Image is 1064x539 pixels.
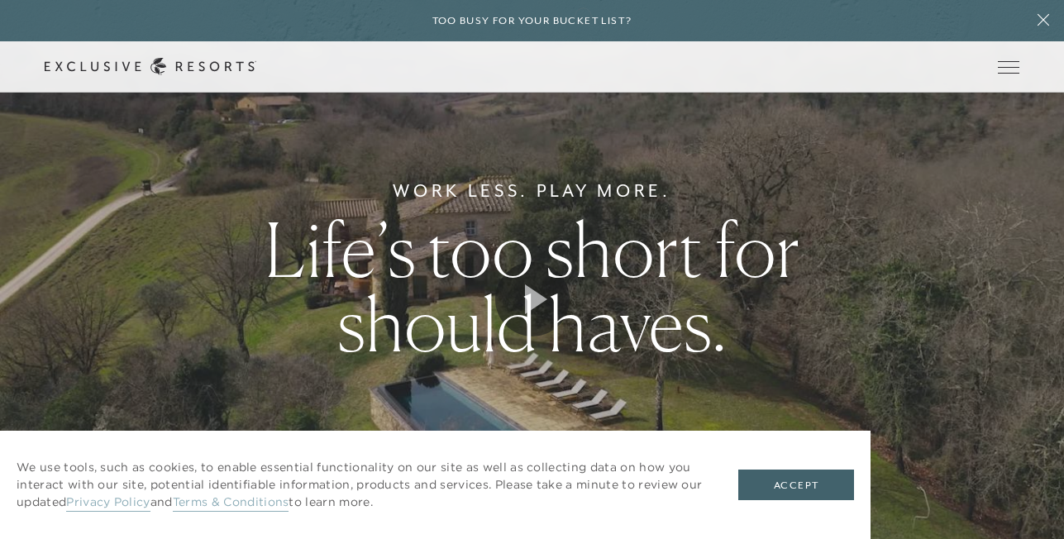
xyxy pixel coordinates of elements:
button: Open navigation [998,61,1019,73]
h6: Too busy for your bucket list? [432,13,632,29]
h1: Life’s too short for should haves. [186,212,878,361]
p: We use tools, such as cookies, to enable essential functionality on our site as well as collectin... [17,459,705,511]
a: Terms & Conditions [173,494,289,512]
button: Accept [738,470,854,501]
h6: Work Less. Play More. [393,178,671,204]
a: Privacy Policy [66,494,150,512]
